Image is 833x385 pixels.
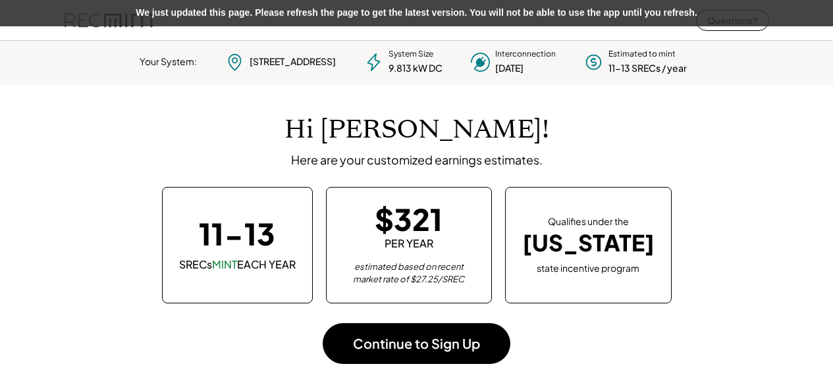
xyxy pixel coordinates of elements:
div: 9.813 kW DC [389,62,443,75]
div: state incentive program [537,260,639,275]
div: System Size [389,49,433,60]
div: SRECs EACH YEAR [179,257,296,272]
div: [STREET_ADDRESS] [250,55,336,68]
div: Interconnection [495,49,556,60]
div: $321 [375,204,443,234]
button: Continue to Sign Up [323,323,510,364]
div: Qualifies under the [548,215,629,228]
div: 11-13 SRECs / year [608,62,687,75]
div: Your System: [140,55,197,68]
div: Here are your customized earnings estimates. [291,152,543,167]
h1: Hi [PERSON_NAME]! [284,115,549,145]
div: [DATE] [495,62,524,75]
div: 11-13 [199,218,275,248]
div: [US_STATE] [522,230,655,257]
div: PER YEAR [385,236,433,251]
div: Estimated to mint [608,49,676,60]
font: MINT [212,257,237,271]
div: estimated based on recent market rate of $27.25/SREC [343,261,475,286]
